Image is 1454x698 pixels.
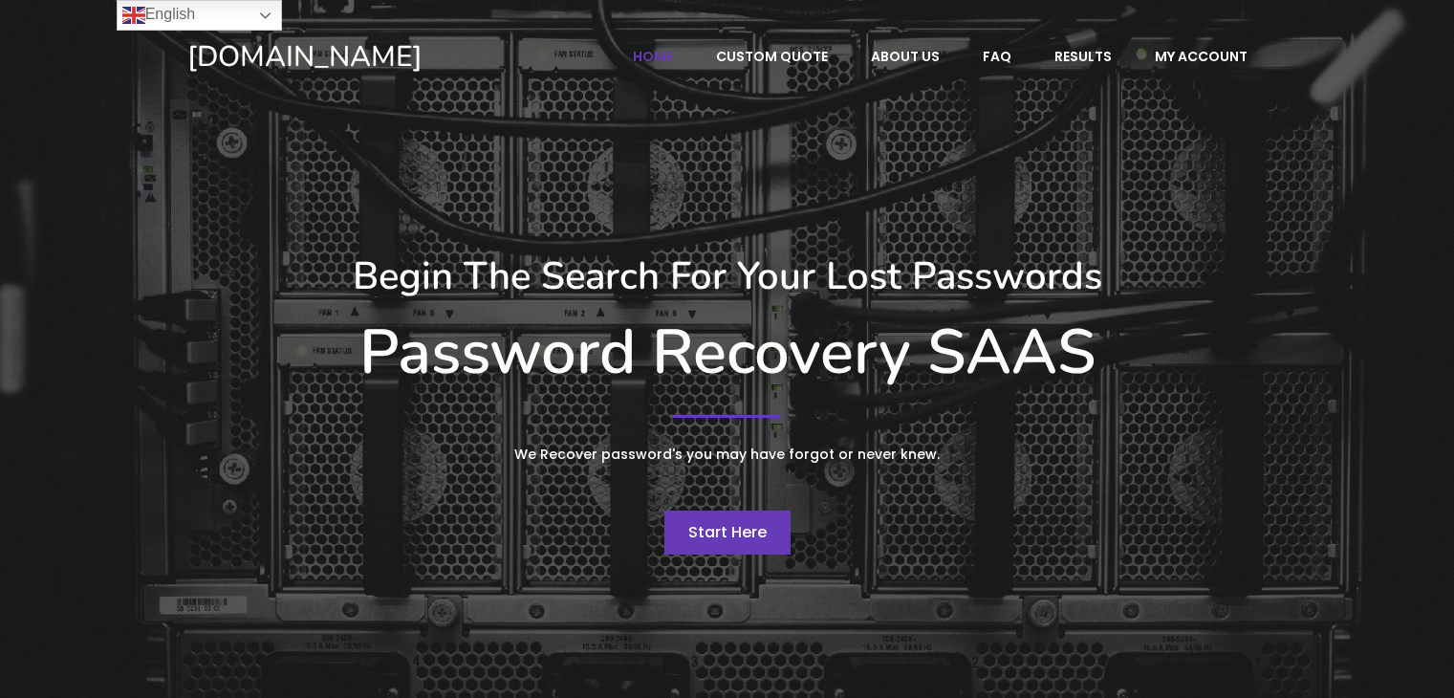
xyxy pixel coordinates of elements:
a: FAQ [963,38,1031,75]
span: About Us [871,48,940,65]
a: Custom Quote [696,38,848,75]
h3: Begin The Search For Your Lost Passwords [187,253,1268,299]
p: We Recover password's you may have forgot or never knew. [369,443,1086,467]
a: Start Here [664,511,791,555]
img: en [122,4,145,27]
a: My account [1135,38,1268,75]
a: Home [613,38,693,75]
a: [DOMAIN_NAME] [187,38,553,76]
span: Custom Quote [716,48,828,65]
a: About Us [851,38,960,75]
span: Home [633,48,673,65]
span: Start Here [688,521,767,543]
span: FAQ [983,48,1011,65]
span: My account [1155,48,1248,65]
span: Results [1054,48,1112,65]
a: Results [1034,38,1132,75]
h1: Password Recovery SAAS [187,316,1268,390]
